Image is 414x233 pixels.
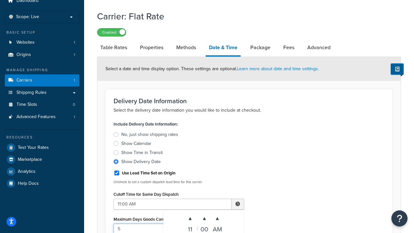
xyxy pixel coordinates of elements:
span: Marketplace [18,157,42,162]
a: Websites1 [5,37,79,49]
h3: Delivery Date Information [114,97,385,105]
label: Maximum Days Goods Can Be in Transit [114,217,187,222]
a: Learn more about date and time settings. [237,65,319,72]
span: Analytics [18,169,36,174]
div: Show Time in Transit [121,150,163,156]
a: Advanced [304,40,334,55]
span: Carriers [16,78,32,83]
div: AM [211,225,224,231]
a: Table Rates [97,40,130,55]
h1: Carrier: Flat Rate [97,10,393,23]
a: Test Your Rates [5,142,79,153]
a: Marketplace [5,154,79,165]
p: Select the delivery date information you would like to include at checkout. [114,106,385,114]
li: Carriers [5,74,79,86]
span: Scope: Live [16,14,39,20]
div: Basic Setup [5,30,79,35]
div: Show Calendar [121,140,151,147]
a: Time Slots0 [5,99,79,111]
a: Properties [137,40,167,55]
span: Select a date and time display option. These settings are optional. [105,65,319,72]
label: Use Lead Time Set on Origin [122,170,176,176]
a: Date & Time [206,40,241,57]
li: Time Slots [5,99,79,111]
a: Help Docs [5,178,79,189]
span: Help Docs [18,181,39,186]
span: 1 [74,40,75,45]
li: Origins [5,49,79,61]
span: ▲ [198,212,211,225]
span: Time Slots [16,102,37,107]
span: 1 [74,114,75,120]
a: Shipping Rules [5,87,79,99]
span: ▲ [211,212,224,225]
label: Enabled [97,28,126,36]
a: Package [247,40,274,55]
a: Carriers1 [5,74,79,86]
li: Websites [5,37,79,49]
span: ▲ [184,212,197,225]
a: Fees [280,40,298,55]
a: Advanced Features1 [5,111,79,123]
label: Include Delivery Date Information: [114,120,178,129]
span: Shipping Rules [16,90,47,95]
span: Test Your Rates [18,145,49,150]
button: Show Help Docs [391,63,404,75]
span: 1 [74,52,75,58]
span: Origins [16,52,31,58]
div: Show Delivery Date [121,159,161,165]
a: Origins1 [5,49,79,61]
div: No, just show shipping rates [121,131,178,138]
p: Uncheck to set a custom dispatch lead time for this carrier [114,180,244,184]
div: 11 [184,225,197,231]
li: Advanced Features [5,111,79,123]
span: 1 [74,78,75,83]
button: Open Resource Center [391,210,408,227]
a: Analytics [5,166,79,177]
span: Advanced Features [16,114,56,120]
div: 00 [198,225,211,231]
label: Cutoff Time for Same Day Dispatch [114,192,179,197]
a: Methods [173,40,199,55]
span: Websites [16,40,35,45]
span: 0 [73,102,75,107]
div: Resources [5,135,79,140]
div: Manage Shipping [5,67,79,73]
